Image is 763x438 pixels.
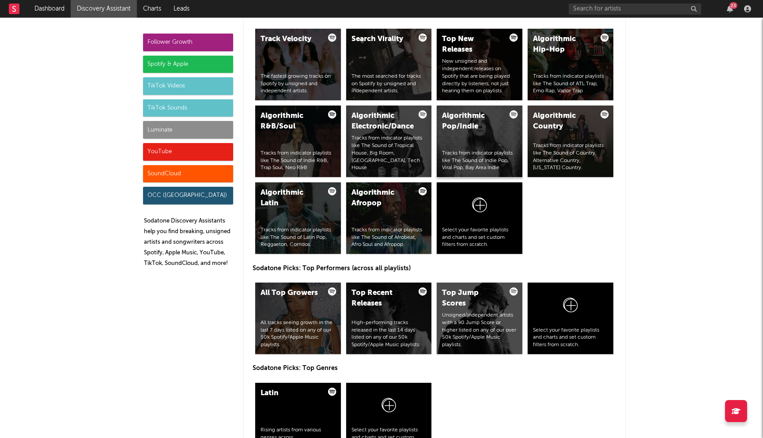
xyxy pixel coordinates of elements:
[143,34,233,51] div: Follower Growth
[255,29,341,100] a: Track VelocityThe fastest growing tracks on Spotify by unsigned and independent artists.
[261,388,321,399] div: Latin
[533,34,593,55] div: Algorithmic Hip-Hop
[143,143,233,161] div: YouTube
[261,227,336,249] div: Tracks from indicator playlists like The Sound of Latin Pop, Reggaeton, Corridos.
[143,187,233,204] div: OCC ([GEOGRAPHIC_DATA])
[442,312,517,349] div: Unsigned/independent artists with a 90 Jump Score or higher listed on any of our over 50k Spotify...
[143,99,233,117] div: TikTok Sounds
[351,288,412,309] div: Top Recent Releases
[437,106,522,177] a: Algorithmic Pop/IndieTracks from indicator playlists like The Sound of Indie Pop, Viral Pop, Bay ...
[437,283,522,354] a: Top Jump ScoresUnsigned/independent artists with a 90 Jump Score or higher listed on any of our o...
[442,227,517,249] div: Select your favorite playlists and charts and set custom filters from scratch.
[528,106,613,177] a: Algorithmic CountryTracks from indicator playlists like The Sound of Country, Alternative Country...
[437,29,522,100] a: Top New ReleasesNew unsigned and independent releases on Spotify that are being played directly b...
[442,111,502,132] div: Algorithmic Pop/Indie
[143,121,233,139] div: Luminate
[351,319,427,349] div: High-performing tracks released in the last 14 days listed on any of our 50k Spotify/Apple Music ...
[442,58,517,95] div: New unsigned and independent releases on Spotify that are being played directly by listeners, not...
[143,77,233,95] div: TikTok Videos
[528,283,613,354] a: Select your favorite playlists and charts and set custom filters from scratch.
[533,142,608,172] div: Tracks from indicator playlists like The Sound of Country, Alternative Country, [US_STATE] Country.
[261,150,336,172] div: Tracks from indicator playlists like The Sound of Indie R&B, Trap Soul, Neo R&B
[261,73,336,95] div: The fastest growing tracks on Spotify by unsigned and independent artists.
[533,327,608,349] div: Select your favorite playlists and charts and set custom filters from scratch.
[255,106,341,177] a: Algorithmic R&B/SoulTracks from indicator playlists like The Sound of Indie R&B, Trap Soul, Neo R&B
[533,73,608,95] div: Tracks from indicator playlists like The Sound of ATL Trap, Emo Rap, Vapor Trap
[255,283,341,354] a: All Top GrowersAll tracks seeing growth in the last 7 days listed on any of our 50k Spotify/Apple...
[346,29,432,100] a: Search ViralityThe most searched for tracks on Spotify by unsigned and independent artists.
[351,135,427,172] div: Tracks from indicator playlists like The Sound of Tropical House, Big Room, [GEOGRAPHIC_DATA], Te...
[569,4,701,15] input: Search for artists
[261,34,321,45] div: Track Velocity
[442,150,517,172] div: Tracks from indicator playlists like The Sound of Indie Pop, Viral Pop, Bay Area Indie
[261,288,321,298] div: All Top Growers
[351,111,412,132] div: Algorithmic Electronic/Dance
[253,263,616,274] p: Sodatone Picks: Top Performers (across all playlists)
[261,188,321,209] div: Algorithmic Latin
[533,111,593,132] div: Algorithmic Country
[346,283,432,354] a: Top Recent ReleasesHigh-performing tracks released in the last 14 days listed on any of our 50k S...
[727,5,733,12] button: 23
[143,56,233,73] div: Spotify & Apple
[346,182,432,254] a: Algorithmic AfropopTracks from indicator playlists like The Sound of Afrobeat, Afro Soul and Afro...
[143,165,233,183] div: SoundCloud
[442,34,502,55] div: Top New Releases
[346,106,432,177] a: Algorithmic Electronic/DanceTracks from indicator playlists like The Sound of Tropical House, Big...
[442,288,502,309] div: Top Jump Scores
[729,2,737,9] div: 23
[351,227,427,249] div: Tracks from indicator playlists like The Sound of Afrobeat, Afro Soul and Afropop.
[528,29,613,100] a: Algorithmic Hip-HopTracks from indicator playlists like The Sound of ATL Trap, Emo Rap, Vapor Trap
[351,73,427,95] div: The most searched for tracks on Spotify by unsigned and independent artists.
[351,34,412,45] div: Search Virality
[144,216,233,269] p: Sodatone Discovery Assistants help you find breaking, unsigned artists and songwriters across Spo...
[261,111,321,132] div: Algorithmic R&B/Soul
[437,182,522,254] a: Select your favorite playlists and charts and set custom filters from scratch.
[253,363,616,374] p: Sodatone Picks: Top Genres
[261,319,336,349] div: All tracks seeing growth in the last 7 days listed on any of our 50k Spotify/Apple Music playlists.
[351,188,412,209] div: Algorithmic Afropop
[255,182,341,254] a: Algorithmic LatinTracks from indicator playlists like The Sound of Latin Pop, Reggaeton, Corridos.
